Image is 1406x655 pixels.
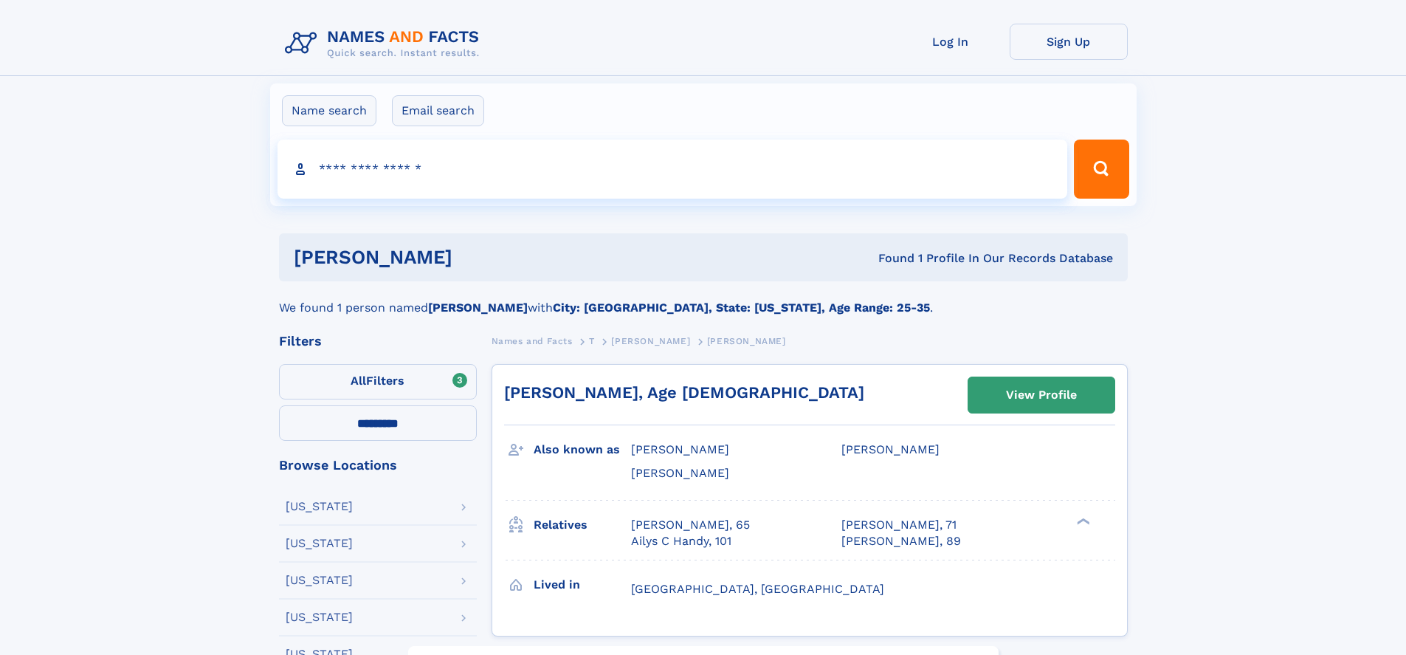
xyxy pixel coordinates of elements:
a: [PERSON_NAME] [611,332,690,350]
label: Filters [279,364,477,399]
div: [US_STATE] [286,575,353,586]
div: Filters [279,335,477,348]
span: [PERSON_NAME] [707,336,786,346]
button: Search Button [1074,140,1128,199]
a: [PERSON_NAME], Age [DEMOGRAPHIC_DATA] [504,383,864,402]
a: Names and Facts [492,332,573,350]
div: Found 1 Profile In Our Records Database [665,250,1113,267]
h1: [PERSON_NAME] [294,248,666,267]
a: Log In [892,24,1010,60]
h3: Lived in [534,572,631,597]
div: ❯ [1073,516,1091,526]
img: Logo Names and Facts [279,24,492,64]
div: [US_STATE] [286,501,353,512]
span: [PERSON_NAME] [841,442,940,456]
a: View Profile [968,377,1114,413]
a: Sign Up [1010,24,1128,60]
a: T [589,332,595,350]
div: View Profile [1006,378,1077,412]
span: [PERSON_NAME] [631,442,729,456]
span: All [351,374,366,388]
input: search input [278,140,1068,199]
b: City: [GEOGRAPHIC_DATA], State: [US_STATE], Age Range: 25-35 [553,301,930,315]
h3: Also known as [534,437,631,462]
b: [PERSON_NAME] [428,301,528,315]
label: Email search [392,95,484,126]
div: [US_STATE] [286,538,353,549]
label: Name search [282,95,376,126]
span: T [589,336,595,346]
span: [PERSON_NAME] [631,466,729,480]
div: Browse Locations [279,459,477,472]
span: [PERSON_NAME] [611,336,690,346]
div: We found 1 person named with . [279,281,1128,317]
span: [GEOGRAPHIC_DATA], [GEOGRAPHIC_DATA] [631,582,884,596]
a: [PERSON_NAME], 89 [841,533,961,549]
h3: Relatives [534,512,631,538]
a: [PERSON_NAME], 65 [631,517,750,533]
a: Ailys C Handy, 101 [631,533,731,549]
a: [PERSON_NAME], 71 [841,517,957,533]
div: [US_STATE] [286,611,353,623]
